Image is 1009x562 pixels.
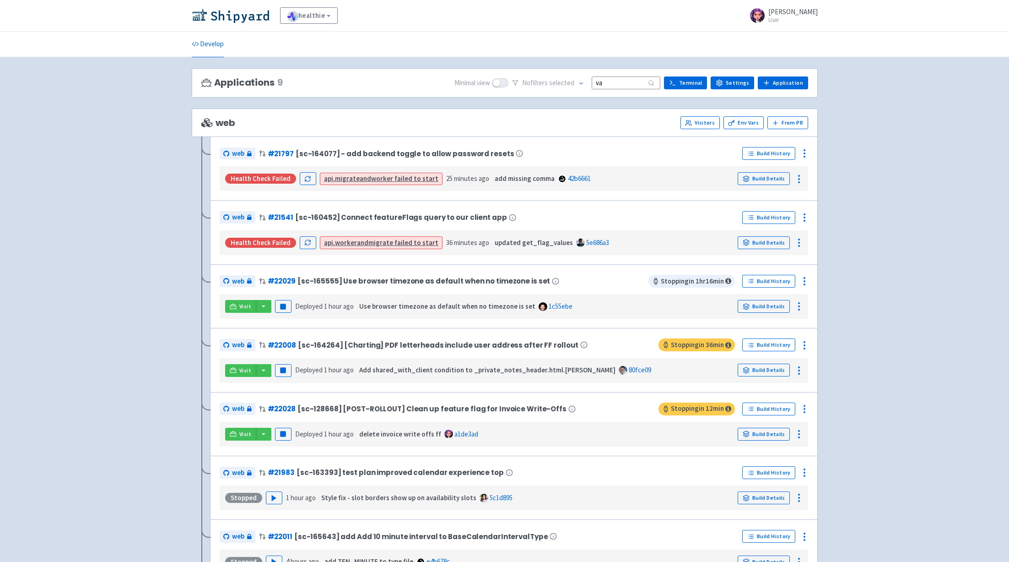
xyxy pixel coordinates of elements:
[568,174,591,183] a: 42b6661
[711,76,754,89] a: Settings
[295,302,354,311] span: Deployed
[266,491,282,504] button: Play
[592,76,660,89] input: Search...
[335,238,357,247] strong: worker
[738,236,790,249] a: Build Details
[738,300,790,313] a: Build Details
[321,493,476,502] strong: Style fix - slot borders show up on availability slots
[220,403,255,415] a: web
[275,300,291,313] button: Pause
[454,78,490,88] span: Minimal view
[549,302,572,311] a: 1c55ebe
[239,431,251,438] span: Visit
[220,147,255,160] a: web
[220,467,255,479] a: web
[232,404,244,414] span: web
[232,276,244,287] span: web
[225,364,256,377] a: Visit
[201,118,235,128] span: web
[225,174,296,184] div: Health check failed
[359,430,441,438] strong: delete invoice write offs ff
[268,468,295,477] a: #21983
[522,78,574,88] span: No filter s
[742,211,795,224] a: Build History
[286,493,316,502] time: 1 hour ago
[295,213,507,221] span: [sc-160452] Connect featureFlags query to our client app
[742,530,795,543] a: Build History
[324,430,354,438] time: 1 hour ago
[371,174,393,183] strong: worker
[742,466,795,479] a: Build History
[268,404,296,414] a: #22028
[742,403,795,415] a: Build History
[745,8,818,23] a: [PERSON_NAME] User
[277,77,283,88] span: 9
[324,366,354,374] time: 1 hour ago
[220,275,255,288] a: web
[495,174,555,183] strong: add missing comma
[239,303,251,310] span: Visit
[280,7,338,24] a: healthie
[225,493,262,503] div: Stopped
[629,366,651,374] a: 80fce09
[220,339,255,351] a: web
[324,238,438,247] a: api,workerandmigrate failed to start
[454,430,478,438] a: a1de3ad
[225,300,256,313] a: Visit
[738,364,790,376] a: Build Details
[232,531,244,542] span: web
[549,78,574,87] span: selected
[268,532,292,541] a: #22011
[490,493,513,502] a: 5c1d895
[324,302,354,311] time: 1 hour ago
[268,340,296,350] a: #22008
[324,238,333,247] strong: api
[648,275,735,288] span: Stopping in 1 hr 16 min
[232,468,244,478] span: web
[297,469,504,476] span: [sc-163393] test plan improved calendar experience top
[738,491,790,504] a: Build Details
[586,238,609,247] a: 5e686a3
[495,238,573,247] strong: updated get_flag_values
[297,277,550,285] span: [sc-165555] Use browser timezone as default when no timezone is set
[742,275,795,288] a: Build History
[192,8,269,23] img: Shipyard logo
[664,76,707,89] a: Terminal
[294,533,548,540] span: [sc-165643] add Add 10 minute interval to BaseCalendarIntervalType
[359,302,535,311] strong: Use browser timezone as default when no timezone is set
[232,340,244,350] span: web
[239,367,251,374] span: Visit
[742,147,795,160] a: Build History
[275,364,291,377] button: Pause
[232,148,244,159] span: web
[201,77,283,88] h3: Applications
[680,116,720,129] a: Visitors
[295,430,354,438] span: Deployed
[192,32,224,57] a: Develop
[359,366,615,374] strong: Add shared_with_client condition to _private_notes_header.html.[PERSON_NAME]
[368,238,393,247] strong: migrate
[758,76,808,89] a: Application
[295,366,354,374] span: Deployed
[268,149,294,158] a: #21797
[658,338,735,351] span: Stopping in 36 min
[297,405,567,413] span: [sc-128668] [POST-ROLLOUT] Clean up feature flag for Invoice Write-Offs
[767,116,808,129] button: From PR
[324,174,438,183] a: api,migrateandworker failed to start
[658,403,735,415] span: Stopping in 12 min
[723,116,764,129] a: Env Vars
[268,276,296,286] a: #22029
[275,428,291,441] button: Pause
[232,212,244,223] span: web
[738,172,790,185] a: Build Details
[225,428,256,441] a: Visit
[768,7,818,16] span: [PERSON_NAME]
[268,213,293,222] a: #21541
[446,174,489,183] time: 25 minutes ago
[742,338,795,351] a: Build History
[335,174,360,183] strong: migrate
[296,150,514,158] span: [sc-164077] - add backend toggle to allow password resets
[225,238,296,248] div: Health check failed
[220,211,255,224] a: web
[298,341,578,349] span: [sc-164264] [Charting] PDF letterheads include user address after FF rollout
